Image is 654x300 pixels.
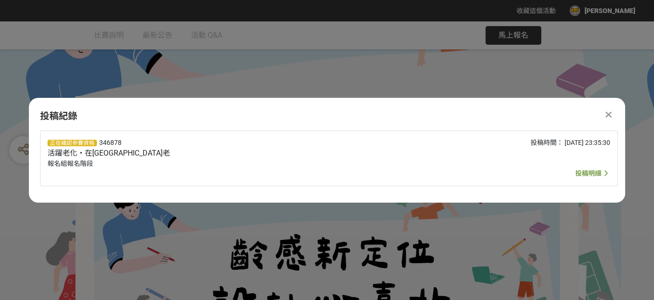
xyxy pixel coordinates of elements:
[48,140,97,146] span: 正在確認參賽資格
[99,139,122,146] span: 346878
[40,109,614,123] div: 投稿紀錄
[575,170,601,177] span: 投稿明細
[485,26,541,45] button: 馬上報名
[143,21,172,49] a: 最新公告
[191,31,222,40] span: 活動 Q&A
[48,160,93,167] span: 報名組報名階段
[143,31,172,40] span: 最新公告
[94,31,124,40] span: 比賽說明
[48,149,170,157] span: 活躍老化‧在[GEOGRAPHIC_DATA]老
[498,31,528,40] span: 馬上報名
[531,139,610,146] span: 投稿時間： [DATE] 23:35:30
[517,7,556,14] span: 收藏這個活動
[191,21,222,49] a: 活動 Q&A
[94,21,124,49] a: 比賽說明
